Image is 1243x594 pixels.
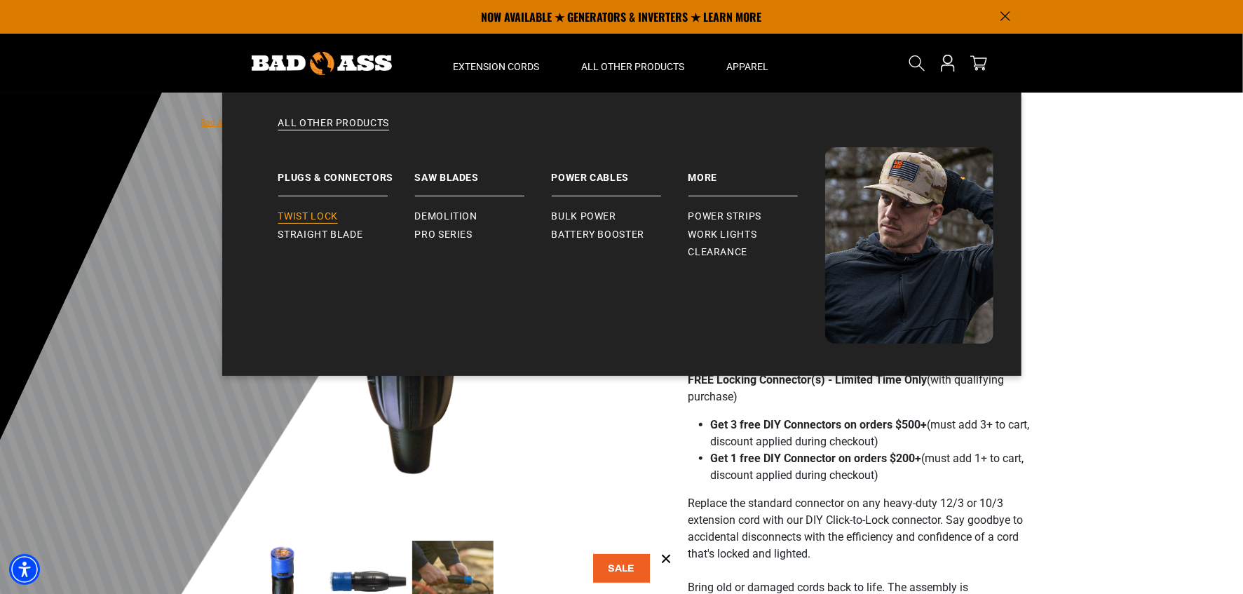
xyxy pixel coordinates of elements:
a: Work Lights [688,226,825,244]
span: Work Lights [688,229,757,241]
img: Bad Ass Extension Cords [252,52,392,75]
a: Power Strips [688,208,825,226]
strong: Get 3 free DIY Connectors on orders $500+ [711,418,928,431]
span: All Other Products [582,60,685,73]
span: Straight Blade [278,229,363,241]
span: (must add 3+ to cart, discount applied during checkout) [711,418,1030,448]
span: Bulk Power [552,210,616,223]
span: Demolition [415,210,477,223]
span: (with qualifying purchase) [688,373,1005,403]
a: Pro Series [415,226,552,244]
img: Bad Ass Extension Cords [825,147,993,344]
strong: Get 1 free DIY Connector on orders $200+ [711,452,922,465]
a: Battery Booster More Power Strips [688,147,825,196]
span: Clearance [688,246,748,259]
a: Battery Booster [552,226,688,244]
a: Clearance [688,243,825,262]
a: All Other Products [250,116,993,147]
a: Bad Ass Extension Cords [201,118,296,128]
a: Straight Blade [278,226,415,244]
a: Open this option [937,34,959,93]
span: (must add 1+ to cart, discount applied during checkout) [711,452,1024,482]
a: Demolition [415,208,552,226]
span: Apparel [727,60,769,73]
a: Power Cables [552,147,688,196]
a: Twist Lock [278,208,415,226]
span: Battery Booster [552,229,645,241]
summary: All Other Products [561,34,706,93]
a: cart [967,55,990,72]
span: Extension Cords [454,60,540,73]
a: Plugs & Connectors [278,147,415,196]
span: Pro Series [415,229,473,241]
span: Power Strips [688,210,762,223]
span: Twist Lock [278,210,338,223]
nav: breadcrumbs [201,114,561,130]
summary: Extension Cords [433,34,561,93]
summary: Apparel [706,34,790,93]
strong: FREE Locking Connector(s) - Limited Time Only [688,373,928,386]
summary: Search [906,52,928,74]
div: Accessibility Menu [9,554,40,585]
a: Bulk Power [552,208,688,226]
a: Saw Blades [415,147,552,196]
